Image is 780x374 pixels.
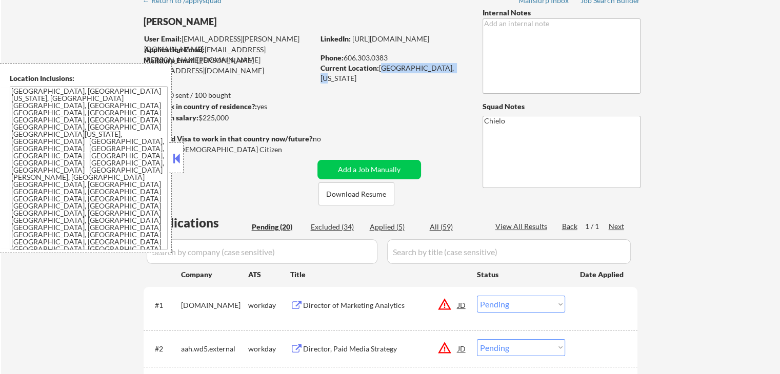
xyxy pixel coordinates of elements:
[483,8,641,18] div: Internal Notes
[580,269,625,280] div: Date Applied
[143,90,314,100] div: 0 sent / 100 bought
[483,101,641,112] div: Squad Notes
[181,269,248,280] div: Company
[155,344,173,354] div: #2
[147,217,248,229] div: Applications
[318,182,394,205] button: Download Resume
[495,221,550,232] div: View All Results
[321,53,344,62] strong: Phone:
[562,221,578,232] div: Back
[143,113,314,123] div: $225,000
[252,222,303,232] div: Pending (20)
[144,134,314,143] strong: Will need Visa to work in that country now/future?:
[144,34,182,43] strong: User Email:
[477,265,565,283] div: Status
[321,34,351,43] strong: LinkedIn:
[147,239,377,264] input: Search by company (case sensitive)
[144,144,317,155] div: Yes, I am a [DEMOGRAPHIC_DATA] Citizen
[317,160,421,179] button: Add a Job Manually
[609,221,625,232] div: Next
[248,300,290,310] div: workday
[457,296,467,314] div: JD
[248,344,290,354] div: workday
[144,56,197,65] strong: Mailslurp Email:
[144,55,314,75] div: [PERSON_NAME][EMAIL_ADDRESS][DOMAIN_NAME]
[181,344,248,354] div: aah.wd5.external
[352,34,429,43] a: [URL][DOMAIN_NAME]
[311,222,362,232] div: Excluded (34)
[143,102,257,111] strong: Can work in country of residence?:
[290,269,467,280] div: Title
[144,45,314,65] div: [EMAIL_ADDRESS][PERSON_NAME][DOMAIN_NAME]
[437,341,452,355] button: warning_amber
[387,239,631,264] input: Search by title (case sensitive)
[457,339,467,358] div: JD
[144,34,314,54] div: [EMAIL_ADDRESS][PERSON_NAME][DOMAIN_NAME]
[144,15,354,28] div: [PERSON_NAME]
[437,297,452,311] button: warning_amber
[144,45,205,54] strong: Application Email:
[155,300,173,310] div: #1
[181,300,248,310] div: [DOMAIN_NAME]
[303,300,458,310] div: Director of Marketing Analytics
[313,134,342,144] div: no
[248,269,290,280] div: ATS
[321,64,379,72] strong: Current Location:
[321,63,466,83] div: [GEOGRAPHIC_DATA], [US_STATE]
[321,53,466,63] div: 606.303.0383
[585,221,609,232] div: 1 / 1
[303,344,458,354] div: Director, Paid Media Strategy
[430,222,481,232] div: All (59)
[370,222,421,232] div: Applied (5)
[10,73,168,84] div: Location Inclusions:
[143,101,311,112] div: yes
